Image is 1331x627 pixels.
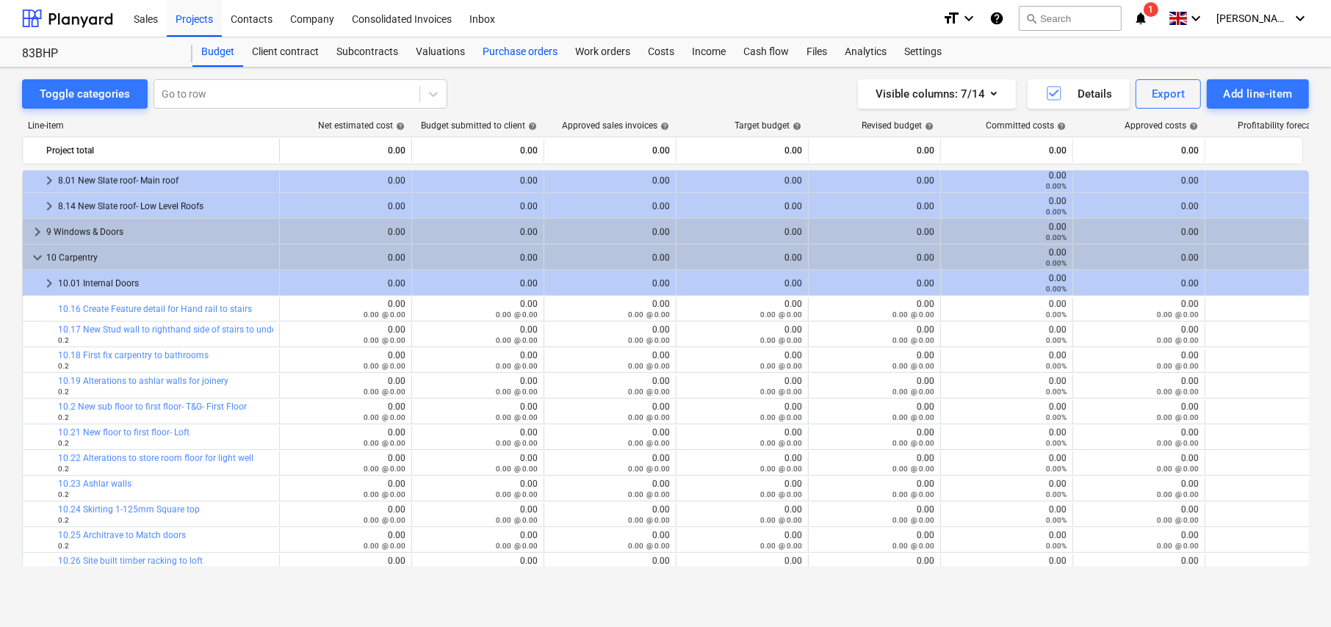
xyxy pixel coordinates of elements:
[1045,84,1112,104] div: Details
[58,465,69,473] small: 0.2
[418,139,538,162] div: 0.00
[628,311,670,319] small: 0.00 @ 0.00
[682,350,802,371] div: 0.00
[892,516,934,524] small: 0.00 @ 0.00
[1046,490,1067,499] small: 0.00%
[286,325,405,345] div: 0.00
[550,556,670,576] div: 0.00
[286,479,405,499] div: 0.00
[892,490,934,499] small: 0.00 @ 0.00
[496,336,538,344] small: 0.00 @ 0.00
[892,311,934,319] small: 0.00 @ 0.00
[550,201,670,211] div: 0.00
[1291,10,1309,27] i: keyboard_arrow_down
[1157,388,1199,396] small: 0.00 @ 0.00
[815,227,934,237] div: 0.00
[1079,201,1199,211] div: 0.00
[682,556,802,576] div: 0.00
[947,299,1067,319] div: 0.00
[682,325,802,345] div: 0.00
[639,37,683,67] div: Costs
[1079,278,1199,289] div: 0.00
[22,120,279,131] div: Line-item
[1079,350,1199,371] div: 0.00
[682,530,802,551] div: 0.00
[1223,84,1293,104] div: Add line-item
[286,175,405,186] div: 0.00
[735,120,801,131] div: Target budget
[418,376,538,396] div: 0.00
[58,362,69,370] small: 0.2
[682,427,802,448] div: 0.00
[550,402,670,422] div: 0.00
[682,376,802,396] div: 0.00
[58,479,131,489] a: 10.23 Ashlar walls
[364,439,405,447] small: 0.00 @ 0.00
[58,195,273,218] div: 8.14 New Slate roof- Low Level Roofs
[947,196,1067,217] div: 0.00
[947,479,1067,499] div: 0.00
[682,299,802,319] div: 0.00
[892,362,934,370] small: 0.00 @ 0.00
[58,169,273,192] div: 8.01 New Slate roof- Main roof
[58,413,69,421] small: 0.2
[1258,557,1331,627] iframe: Chat Widget
[1125,120,1198,131] div: Approved costs
[496,542,538,550] small: 0.00 @ 0.00
[364,362,405,370] small: 0.00 @ 0.00
[815,139,934,162] div: 0.00
[58,325,321,335] a: 10.17 New Stud wall to righthand side of stairs to underside of loft
[815,427,934,448] div: 0.00
[418,350,538,371] div: 0.00
[815,530,934,551] div: 0.00
[683,37,735,67] a: Income
[760,362,802,370] small: 0.00 @ 0.00
[40,84,130,104] div: Toggle categories
[858,79,1016,109] button: Visible columns:7/14
[58,336,69,344] small: 0.2
[760,388,802,396] small: 0.00 @ 0.00
[815,175,934,186] div: 0.00
[892,439,934,447] small: 0.00 @ 0.00
[760,336,802,344] small: 0.00 @ 0.00
[947,170,1067,191] div: 0.00
[364,311,405,319] small: 0.00 @ 0.00
[682,504,802,525] div: 0.00
[947,273,1067,294] div: 0.00
[815,556,934,576] div: 0.00
[815,325,934,345] div: 0.00
[364,542,405,550] small: 0.00 @ 0.00
[418,453,538,474] div: 0.00
[418,201,538,211] div: 0.00
[1079,376,1199,396] div: 0.00
[58,516,69,524] small: 0.2
[682,253,802,263] div: 0.00
[1046,285,1067,293] small: 0.00%
[418,479,538,499] div: 0.00
[836,37,895,67] a: Analytics
[58,304,252,314] a: 10.16 Create Feature detail for Hand rail to stairs
[46,220,273,244] div: 9 Windows & Doors
[550,139,670,162] div: 0.00
[29,223,46,241] span: keyboard_arrow_right
[550,427,670,448] div: 0.00
[318,120,405,131] div: Net estimated cost
[474,37,566,67] div: Purchase orders
[760,413,802,421] small: 0.00 @ 0.00
[496,516,538,524] small: 0.00 @ 0.00
[876,84,998,104] div: Visible columns : 7/14
[942,10,960,27] i: format_size
[947,453,1067,474] div: 0.00
[895,37,951,67] div: Settings
[407,37,474,67] div: Valuations
[1136,79,1202,109] button: Export
[1046,516,1067,524] small: 0.00%
[286,376,405,396] div: 0.00
[682,139,802,162] div: 0.00
[815,453,934,474] div: 0.00
[947,556,1067,576] div: 0.00
[682,227,802,237] div: 0.00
